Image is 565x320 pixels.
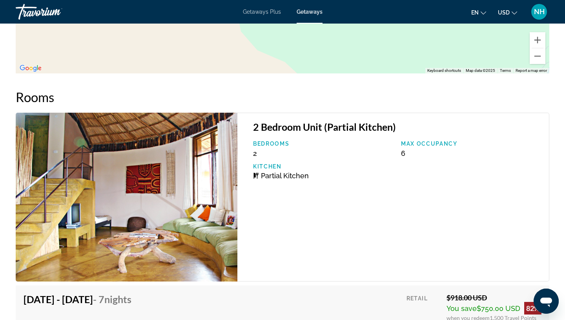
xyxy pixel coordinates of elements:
[253,163,393,170] p: Kitchen
[471,9,479,16] span: en
[447,293,541,302] div: $918.00 USD
[530,32,545,48] button: Zoom in
[427,68,461,73] button: Keyboard shortcuts
[516,68,547,73] a: Report a map error
[447,304,477,313] span: You save
[534,289,559,314] iframe: Button to launch messaging window
[534,8,545,16] span: NH
[297,9,323,15] a: Getaways
[498,9,510,16] span: USD
[524,302,541,315] div: 82%
[253,141,393,147] p: Bedrooms
[16,113,237,282] img: C963I01X.jpg
[466,68,495,73] span: Map data ©2025
[16,89,549,105] h2: Rooms
[500,68,511,73] a: Terms (opens in new tab)
[498,7,517,18] button: Change currency
[18,63,44,73] img: Google
[530,48,545,64] button: Zoom out
[93,293,131,305] span: - 7
[401,141,541,147] p: Max Occupancy
[401,149,405,157] span: 6
[104,293,131,305] span: Nights
[243,9,281,15] a: Getaways Plus
[16,2,94,22] a: Travorium
[253,149,257,157] span: 2
[24,293,131,305] h4: [DATE] - [DATE]
[18,63,44,73] a: Open this area in Google Maps (opens a new window)
[477,304,520,313] span: $750.00 USD
[529,4,549,20] button: User Menu
[261,172,309,180] span: Partial Kitchen
[471,7,486,18] button: Change language
[253,121,541,133] h3: 2 Bedroom Unit (Partial Kitchen)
